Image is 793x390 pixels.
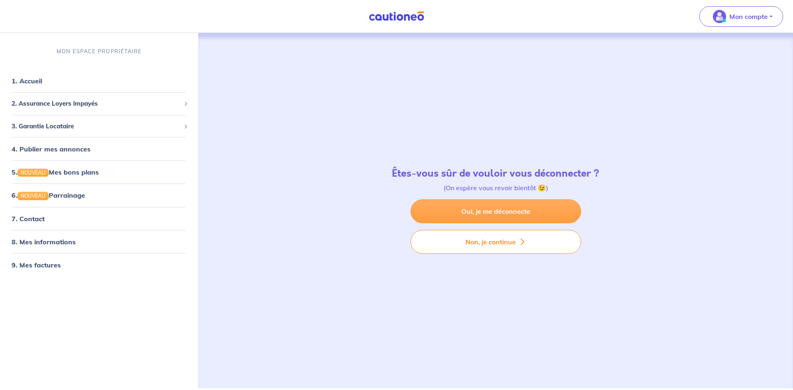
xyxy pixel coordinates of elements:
[713,10,726,23] img: illu_account_valid_menu.svg
[3,73,195,89] div: 1. Accueil
[3,256,195,273] div: 9. Mes factures
[699,6,783,27] button: illu_account_valid_menu.svgMon compte
[411,230,581,254] button: Non, je continue
[3,96,195,112] div: 2. Assurance Loyers Impayés
[12,99,180,109] span: 2. Assurance Loyers Impayés
[3,164,195,180] div: 5.NOUVEAUMes bons plans
[411,199,581,223] a: Oui, je me déconnecte
[12,260,61,269] a: 9. Mes factures
[392,183,599,193] p: (On espère vous revoir bientôt 😉)
[3,210,195,227] div: 7. Contact
[3,118,195,134] div: 3. Garantie Locataire
[12,145,90,153] a: 4. Publier mes annonces
[729,12,768,21] p: Mon compte
[366,11,427,21] img: Cautioneo
[12,121,180,131] span: 3. Garantie Locataire
[12,237,76,246] a: 8. Mes informations
[57,47,142,55] p: MON ESPACE PROPRIÉTAIRE
[12,191,85,199] a: 6.NOUVEAUParrainage
[3,233,195,250] div: 8. Mes informations
[12,77,42,85] a: 1. Accueil
[3,187,195,203] div: 6.NOUVEAUParrainage
[12,168,99,176] a: 5.NOUVEAUMes bons plans
[3,141,195,157] div: 4. Publier mes annonces
[392,168,599,180] h4: Êtes-vous sûr de vouloir vous déconnecter ?
[12,214,45,222] a: 7. Contact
